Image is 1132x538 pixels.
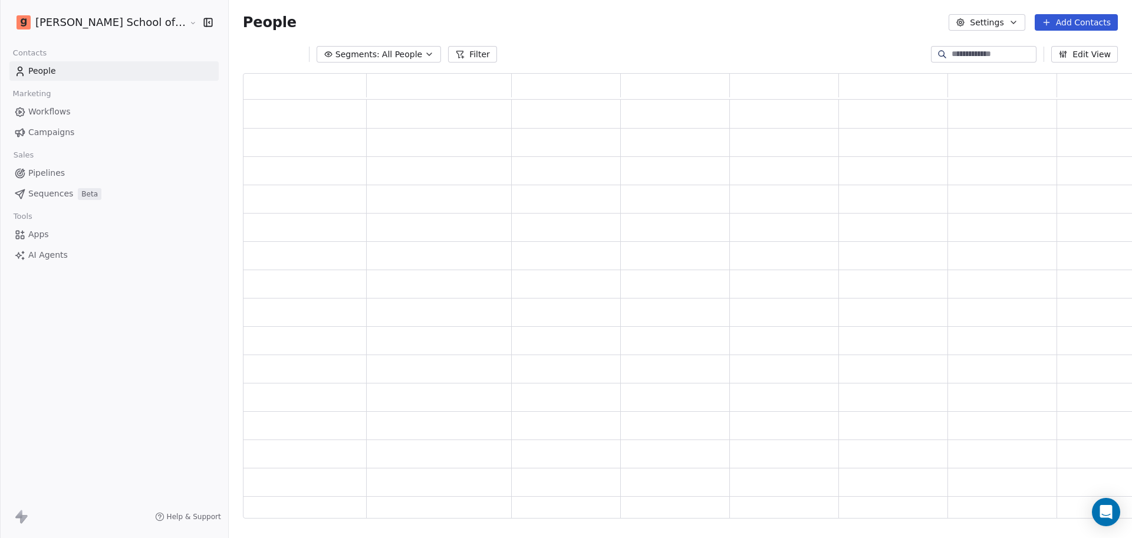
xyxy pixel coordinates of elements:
span: Apps [28,228,49,241]
button: Filter [448,46,497,63]
span: Segments: [335,48,380,61]
a: Campaigns [9,123,219,142]
a: Help & Support [155,512,221,521]
span: Contacts [8,44,52,62]
a: AI Agents [9,245,219,265]
button: [PERSON_NAME] School of Finance LLP [14,12,181,32]
a: Apps [9,225,219,244]
span: Help & Support [167,512,221,521]
a: People [9,61,219,81]
span: [PERSON_NAME] School of Finance LLP [35,15,186,30]
span: Sequences [28,188,73,200]
span: Beta [78,188,101,200]
img: Goela%20School%20Logos%20(4).png [17,15,31,29]
a: Pipelines [9,163,219,183]
span: Marketing [8,85,56,103]
a: SequencesBeta [9,184,219,204]
span: Tools [8,208,37,225]
button: Edit View [1051,46,1118,63]
span: All People [382,48,422,61]
span: Workflows [28,106,71,118]
button: Add Contacts [1035,14,1118,31]
span: Pipelines [28,167,65,179]
div: Open Intercom Messenger [1092,498,1120,526]
button: Settings [949,14,1025,31]
span: People [28,65,56,77]
span: Sales [8,146,39,164]
span: People [243,14,297,31]
span: AI Agents [28,249,68,261]
a: Workflows [9,102,219,122]
span: Campaigns [28,126,74,139]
